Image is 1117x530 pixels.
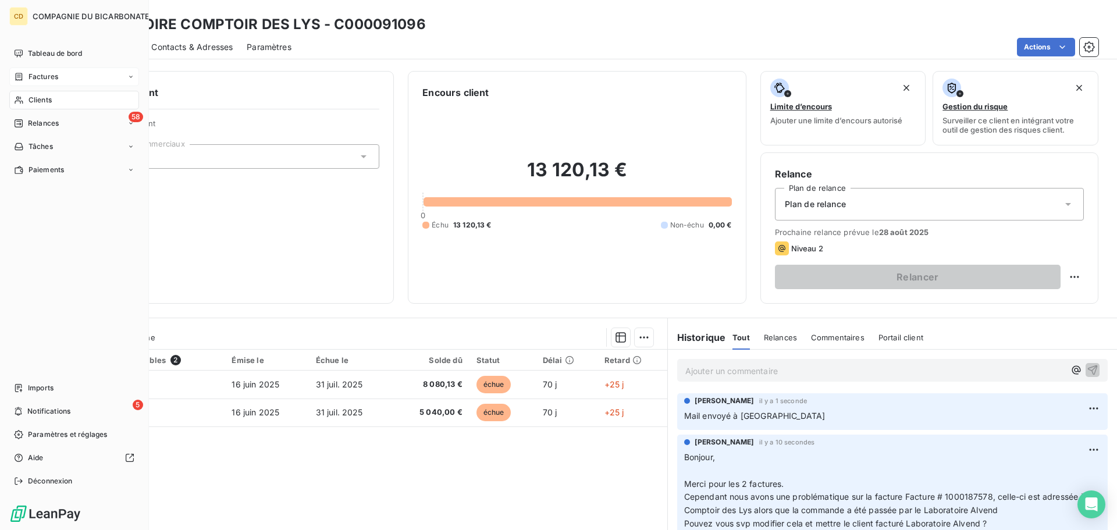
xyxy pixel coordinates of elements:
[28,118,59,129] span: Relances
[785,198,846,210] span: Plan de relance
[29,141,53,152] span: Tâches
[9,67,139,86] a: Factures
[9,161,139,179] a: Paiements
[129,112,143,122] span: 58
[316,407,363,417] span: 31 juil. 2025
[28,429,107,440] span: Paramètres et réglages
[151,41,233,53] span: Contacts & Adresses
[942,102,1008,111] span: Gestion du risque
[770,116,902,125] span: Ajouter une limite d’encours autorisé
[764,333,797,342] span: Relances
[684,479,784,489] span: Merci pour les 2 factures.
[670,220,704,230] span: Non-échu
[421,211,425,220] span: 0
[1077,490,1105,518] div: Open Intercom Messenger
[770,102,832,111] span: Limite d’encours
[399,379,463,390] span: 8 080,13 €
[604,379,624,389] span: +25 j
[791,244,823,253] span: Niveau 2
[170,355,181,365] span: 2
[28,476,73,486] span: Déconnexion
[933,71,1098,145] button: Gestion du risqueSurveiller ce client en intégrant votre outil de gestion des risques client.
[9,449,139,467] a: Aide
[476,376,511,393] span: échue
[879,227,929,237] span: 28 août 2025
[28,48,82,59] span: Tableau de bord
[543,355,590,365] div: Délai
[543,407,557,417] span: 70 j
[422,158,731,193] h2: 13 120,13 €
[232,355,301,365] div: Émise le
[453,220,492,230] span: 13 120,13 €
[695,437,755,447] span: [PERSON_NAME]
[684,518,987,528] span: Pouvez vous svp modifier cela et mettre le client facturé Laboratoire Alvend ?
[422,86,489,99] h6: Encours client
[9,114,139,133] a: 58Relances
[9,425,139,444] a: Paramètres et réglages
[29,95,52,105] span: Clients
[942,116,1088,134] span: Surveiller ce client en intégrant votre outil de gestion des risques client.
[684,411,826,421] span: Mail envoyé à [GEOGRAPHIC_DATA]
[543,379,557,389] span: 70 j
[9,44,139,63] a: Tableau de bord
[94,355,218,365] div: Pièces comptables
[27,406,70,417] span: Notifications
[9,379,139,397] a: Imports
[133,400,143,410] span: 5
[247,41,291,53] span: Paramètres
[775,265,1061,289] button: Relancer
[1017,38,1075,56] button: Actions
[399,355,463,365] div: Solde dû
[29,72,58,82] span: Factures
[9,91,139,109] a: Clients
[476,404,511,421] span: échue
[760,71,926,145] button: Limite d’encoursAjouter une limite d’encours autorisé
[775,227,1084,237] span: Prochaine relance prévue le
[878,333,923,342] span: Portail client
[759,397,807,404] span: il y a 1 seconde
[759,439,815,446] span: il y a 10 secondes
[604,355,660,365] div: Retard
[668,330,726,344] h6: Historique
[9,137,139,156] a: Tâches
[29,165,64,175] span: Paiements
[232,379,279,389] span: 16 juin 2025
[9,504,81,523] img: Logo LeanPay
[399,407,463,418] span: 5 040,00 €
[811,333,865,342] span: Commentaires
[476,355,529,365] div: Statut
[316,355,385,365] div: Échue le
[709,220,732,230] span: 0,00 €
[9,7,28,26] div: CD
[684,452,715,462] span: Bonjour,
[102,14,426,35] h3: SOMLOIRE COMPTOIR DES LYS - C000091096
[684,492,1088,515] span: Cependant nous avons une problématique sur la facture Facture # 1000187578, celle-ci est adressée...
[432,220,449,230] span: Échu
[732,333,750,342] span: Tout
[94,119,379,135] span: Propriétés Client
[28,453,44,463] span: Aide
[232,407,279,417] span: 16 juin 2025
[70,86,379,99] h6: Informations client
[28,383,54,393] span: Imports
[695,396,755,406] span: [PERSON_NAME]
[775,167,1084,181] h6: Relance
[33,12,150,21] span: COMPAGNIE DU BICARBONATE
[316,379,363,389] span: 31 juil. 2025
[604,407,624,417] span: +25 j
